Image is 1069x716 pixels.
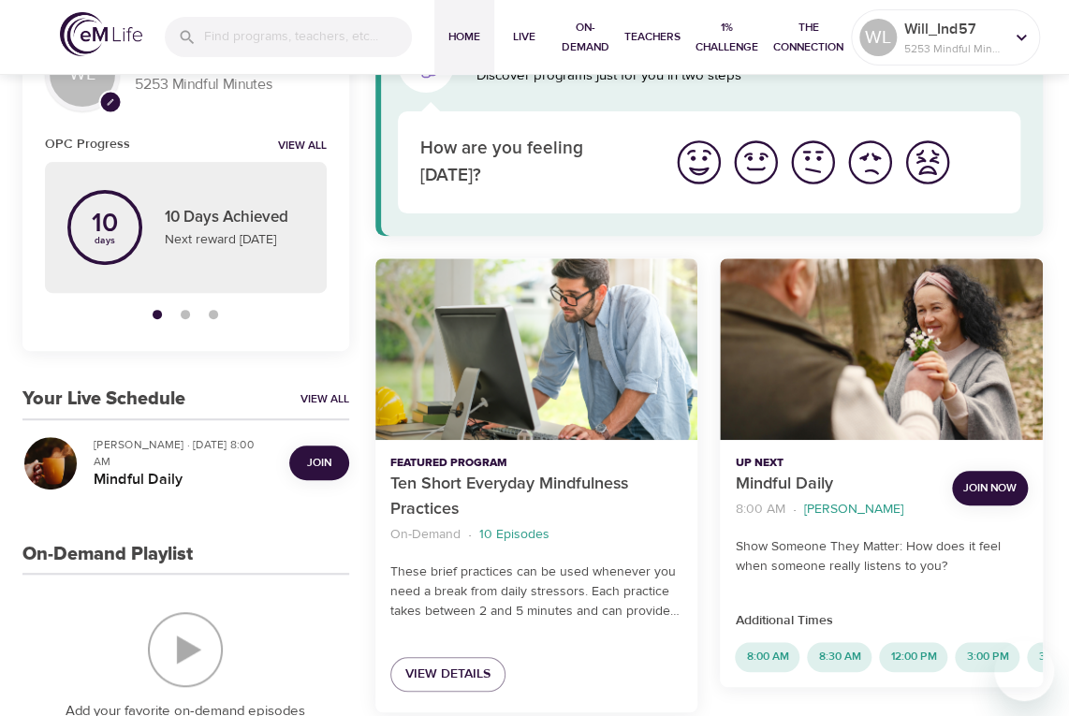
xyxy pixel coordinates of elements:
a: View All [300,391,349,407]
span: Teachers [624,27,681,47]
button: Join [289,446,349,480]
p: How are you feeling [DATE]? [420,136,648,189]
li: · [468,522,472,548]
input: Find programs, teachers, etc... [204,17,412,57]
h3: On-Demand Playlist [22,544,193,565]
p: Ten Short Everyday Mindfulness Practices [390,472,683,522]
button: Mindful Daily [720,258,1043,440]
div: 3:00 PM [955,642,1019,672]
p: Show Someone They Matter: How does it feel when someone really listens to you? [735,537,1028,577]
p: On-Demand [390,525,461,545]
p: [PERSON_NAME] · [DATE] 8:00 AM [94,436,274,470]
span: Home [442,27,487,47]
span: 8:30 AM [807,649,871,665]
p: Will_Ind57 [904,18,1003,40]
button: I'm feeling bad [842,134,899,191]
nav: breadcrumb [390,522,683,548]
span: 12:00 PM [879,649,947,665]
nav: breadcrumb [735,497,937,522]
p: 10 [92,211,118,237]
p: 5253 Mindful Minutes [135,74,327,95]
span: View Details [405,663,491,686]
p: Mindful Daily [735,472,937,497]
div: WL [859,19,897,56]
h3: Your Live Schedule [22,388,185,410]
span: 1% Challenge [696,18,758,57]
p: Additional Times [735,611,1028,631]
img: ok [787,137,839,188]
p: days [92,237,118,244]
button: Join Now [952,471,1028,505]
img: On-Demand Playlist [148,612,223,687]
img: logo [60,12,142,56]
span: Live [502,27,547,47]
div: 12:00 PM [879,642,947,672]
span: Join [307,453,331,473]
img: great [673,137,725,188]
p: 10 Days Achieved [165,206,304,230]
button: I'm feeling good [727,134,784,191]
span: 8:00 AM [735,649,799,665]
span: The Connection [773,18,843,57]
img: good [730,137,782,188]
p: Discover programs just for you in two steps [476,66,1020,87]
p: Up Next [735,455,937,472]
p: Featured Program [390,455,683,472]
h5: Mindful Daily [94,470,274,490]
div: 8:30 AM [807,642,871,672]
img: worst [901,137,953,188]
span: On-Demand [562,18,609,57]
span: 3:00 PM [955,649,1019,665]
button: I'm feeling ok [784,134,842,191]
iframe: Button to launch messaging window [994,641,1054,701]
a: View all notifications [278,139,327,154]
p: 8:00 AM [735,500,784,519]
p: 5253 Mindful Minutes [904,40,1003,57]
p: These brief practices can be used whenever you need a break from daily stressors. Each practice t... [390,563,683,621]
li: · [792,497,796,522]
a: View Details [390,657,505,692]
p: [PERSON_NAME] [803,500,902,519]
p: Next reward [DATE] [165,230,304,250]
img: bad [844,137,896,188]
button: I'm feeling great [670,134,727,191]
div: 8:00 AM [735,642,799,672]
button: I'm feeling worst [899,134,956,191]
h6: OPC Progress [45,134,130,154]
button: Ten Short Everyday Mindfulness Practices [375,258,698,440]
p: 10 Episodes [479,525,549,545]
span: Join Now [963,478,1017,498]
